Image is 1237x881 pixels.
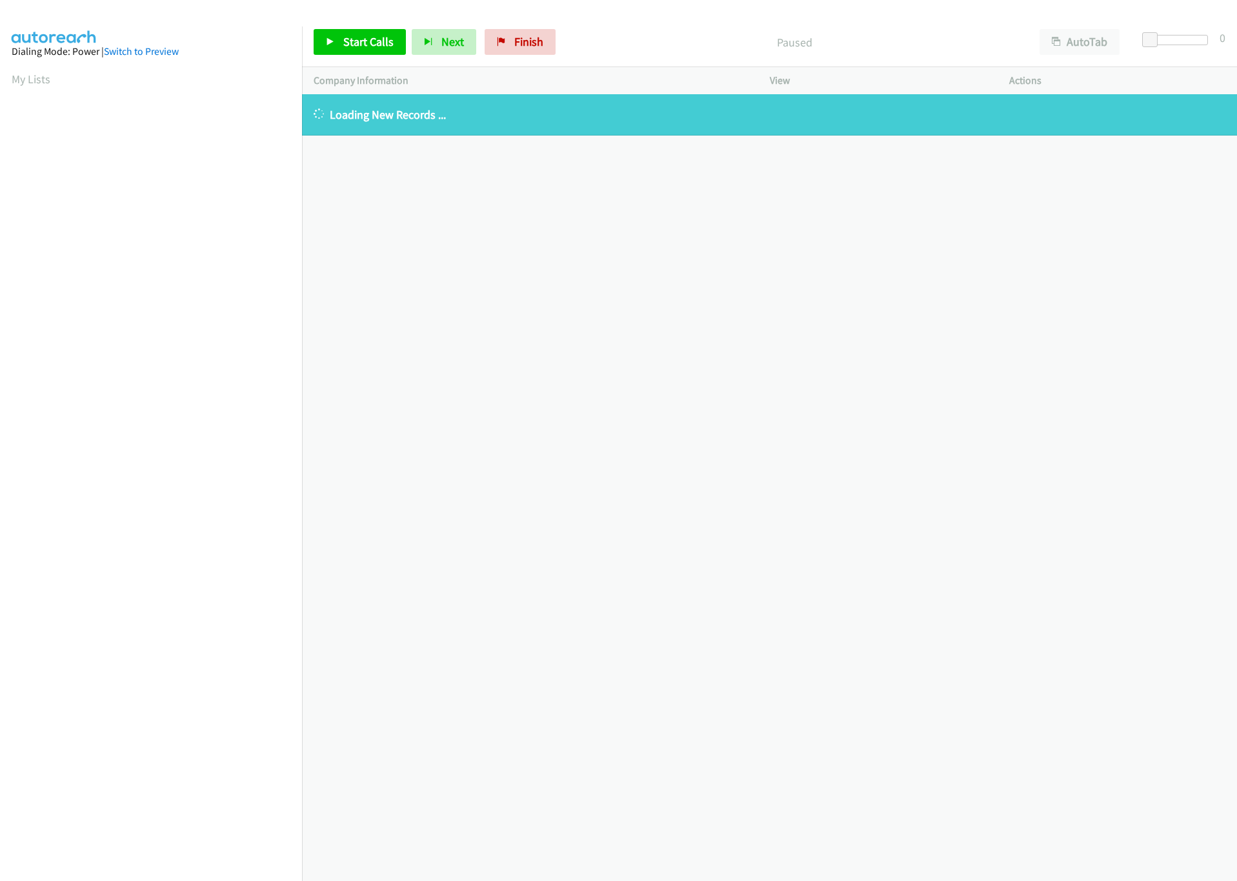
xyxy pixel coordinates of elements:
[514,34,543,49] span: Finish
[573,34,1016,51] p: Paused
[12,44,290,59] div: Dialing Mode: Power |
[1040,29,1120,55] button: AutoTab
[770,73,986,88] p: View
[485,29,556,55] a: Finish
[343,34,394,49] span: Start Calls
[1009,73,1225,88] p: Actions
[412,29,476,55] button: Next
[12,99,302,713] iframe: Dialpad
[1220,29,1225,46] div: 0
[314,106,1225,123] p: Loading New Records ...
[314,29,406,55] a: Start Calls
[104,45,179,57] a: Switch to Preview
[1149,35,1208,45] div: Delay between calls (in seconds)
[12,72,50,86] a: My Lists
[314,73,747,88] p: Company Information
[441,34,464,49] span: Next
